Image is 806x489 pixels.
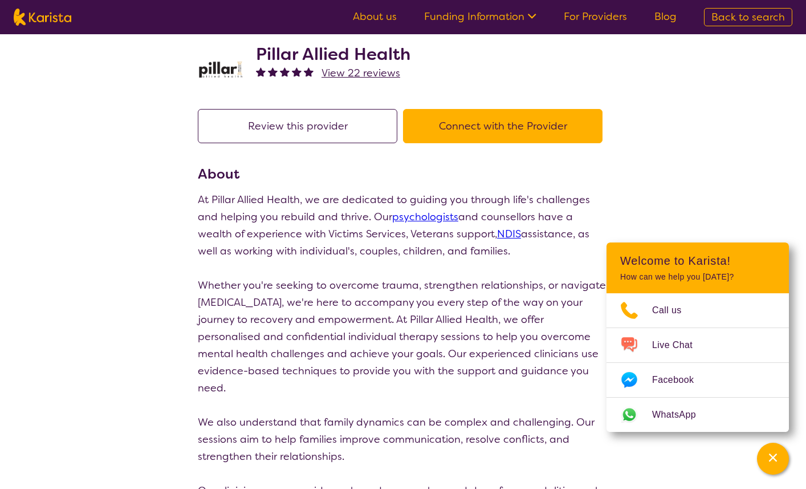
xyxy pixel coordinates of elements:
a: Review this provider [198,119,403,133]
div: Channel Menu [606,243,789,432]
span: WhatsApp [652,406,710,423]
img: Karista logo [14,9,71,26]
span: Live Chat [652,337,706,354]
ul: Choose channel [606,293,789,432]
span: Back to search [711,10,785,24]
img: fullstar [268,67,278,76]
a: psychologists [392,210,458,224]
a: Back to search [704,8,792,26]
p: How can we help you [DATE]? [620,272,775,282]
a: Blog [654,10,677,23]
a: View 22 reviews [321,64,400,82]
a: For Providers [564,10,627,23]
p: We also understand that family dynamics can be complex and challenging. Our sessions aim to help ... [198,414,608,465]
h2: Welcome to Karista! [620,254,775,268]
span: View 22 reviews [321,66,400,80]
h3: About [198,164,608,184]
h2: Pillar Allied Health [256,44,410,64]
img: fullstar [304,67,314,76]
a: NDIS [497,227,521,241]
img: rfh6iifgakk6qm0ilome.png [198,47,243,92]
img: fullstar [280,67,290,76]
a: Funding Information [424,10,536,23]
a: About us [353,10,397,23]
button: Review this provider [198,109,397,143]
a: Web link opens in a new tab. [606,398,789,432]
a: Connect with the Provider [403,119,608,133]
img: fullstar [256,67,266,76]
p: Whether you're seeking to overcome trauma, strengthen relationships, or navigate [MEDICAL_DATA], ... [198,277,608,397]
span: Facebook [652,371,707,389]
button: Connect with the Provider [403,109,603,143]
p: At Pillar Allied Health, we are dedicated to guiding you through life's challenges and helping yo... [198,191,608,260]
button: Channel Menu [757,443,789,475]
img: fullstar [292,67,302,76]
span: Call us [652,302,695,319]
